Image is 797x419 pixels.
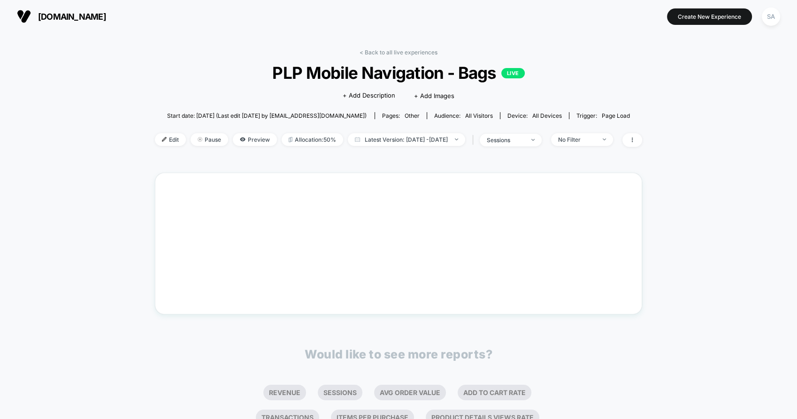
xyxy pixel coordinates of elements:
[405,112,420,119] span: other
[343,91,395,100] span: + Add Description
[282,133,343,146] span: Allocation: 50%
[762,8,780,26] div: SA
[191,133,228,146] span: Pause
[360,49,437,56] a: < Back to all live experiences
[38,12,106,22] span: [DOMAIN_NAME]
[602,112,630,119] span: Page Load
[374,385,446,400] li: Avg Order Value
[465,112,493,119] span: All Visitors
[318,385,362,400] li: Sessions
[167,112,367,119] span: Start date: [DATE] (Last edit [DATE] by [EMAIL_ADDRESS][DOMAIN_NAME])
[382,112,420,119] div: Pages:
[500,112,569,119] span: Device:
[470,133,480,147] span: |
[501,68,525,78] p: LIVE
[759,7,783,26] button: SA
[14,9,109,24] button: [DOMAIN_NAME]
[532,112,562,119] span: all devices
[434,112,493,119] div: Audience:
[531,139,535,141] img: end
[263,385,306,400] li: Revenue
[305,347,492,361] p: Would like to see more reports?
[455,138,458,140] img: end
[348,133,465,146] span: Latest Version: [DATE] - [DATE]
[162,137,167,142] img: edit
[289,137,292,142] img: rebalance
[558,136,596,143] div: No Filter
[414,92,454,99] span: + Add Images
[198,137,202,142] img: end
[667,8,752,25] button: Create New Experience
[17,9,31,23] img: Visually logo
[458,385,531,400] li: Add To Cart Rate
[603,138,606,140] img: end
[233,133,277,146] span: Preview
[155,133,186,146] span: Edit
[576,112,630,119] div: Trigger:
[179,63,618,83] span: PLP Mobile Navigation - Bags
[487,137,524,144] div: sessions
[355,137,360,142] img: calendar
